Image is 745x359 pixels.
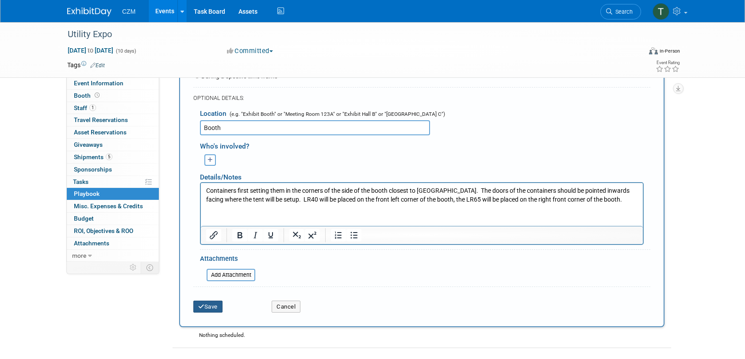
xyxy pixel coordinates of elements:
[612,8,633,15] span: Search
[193,94,650,102] div: OPTIONAL DETAILS:
[67,200,159,212] a: Misc. Expenses & Credits
[86,47,95,54] span: to
[67,46,114,54] span: [DATE] [DATE]
[89,104,96,111] span: 1
[201,183,643,226] iframe: Rich Text Area
[206,229,221,241] button: Insert/edit link
[141,262,159,273] td: Toggle Event Tabs
[126,262,141,273] td: Personalize Event Tab Strip
[173,332,671,347] div: Nothing scheduled.
[67,77,159,89] a: Event Information
[72,252,86,259] span: more
[224,46,276,56] button: Committed
[74,215,94,222] span: Budget
[200,166,644,182] div: Details/Notes
[67,102,159,114] a: Staff1
[74,129,127,136] span: Asset Reservations
[67,114,159,126] a: Travel Reservations
[74,190,100,197] span: Playbook
[74,92,101,99] span: Booth
[659,48,680,54] div: In-Person
[74,227,133,234] span: ROI, Objectives & ROO
[200,137,650,152] div: Who's involved?
[67,176,159,188] a: Tasks
[67,139,159,151] a: Giveaways
[74,80,123,87] span: Event Information
[200,254,255,266] div: Attachments
[232,229,247,241] button: Bold
[106,153,112,160] span: 5
[74,104,96,111] span: Staff
[67,225,159,237] a: ROI, Objectives & ROO
[305,229,320,241] button: Superscript
[656,61,680,65] div: Event Rating
[67,90,159,102] a: Booth
[67,250,159,262] a: more
[272,301,300,313] button: Cancel
[653,3,669,20] img: Tyler Robinson
[65,27,628,42] div: Utility Expo
[115,48,136,54] span: (10 days)
[74,141,103,148] span: Giveaways
[248,229,263,241] button: Italic
[600,4,641,19] a: Search
[67,213,159,225] a: Budget
[74,240,109,247] span: Attachments
[67,151,159,163] a: Shipments5
[67,237,159,249] a: Attachments
[74,153,112,160] span: Shipments
[74,116,128,123] span: Travel Reservations
[263,229,278,241] button: Underline
[331,229,346,241] button: Numbered list
[90,62,105,69] a: Edit
[74,202,143,210] span: Misc. Expenses & Credits
[193,301,223,313] button: Save
[67,164,159,176] a: Sponsorships
[346,229,361,241] button: Bullet list
[228,111,445,117] span: (e.g. "Exhibit Booth" or "Meeting Room 123A" or "Exhibit Hall B" or "[GEOGRAPHIC_DATA] C")
[589,46,680,59] div: Event Format
[67,126,159,138] a: Asset Reservations
[67,61,105,69] td: Tags
[74,166,112,173] span: Sponsorships
[93,92,101,99] span: Booth not reserved yet
[289,229,304,241] button: Subscript
[649,47,658,54] img: Format-Inperson.png
[67,8,111,16] img: ExhibitDay
[122,8,135,15] span: CZM
[67,188,159,200] a: Playbook
[73,178,88,185] span: Tasks
[200,110,227,118] span: Location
